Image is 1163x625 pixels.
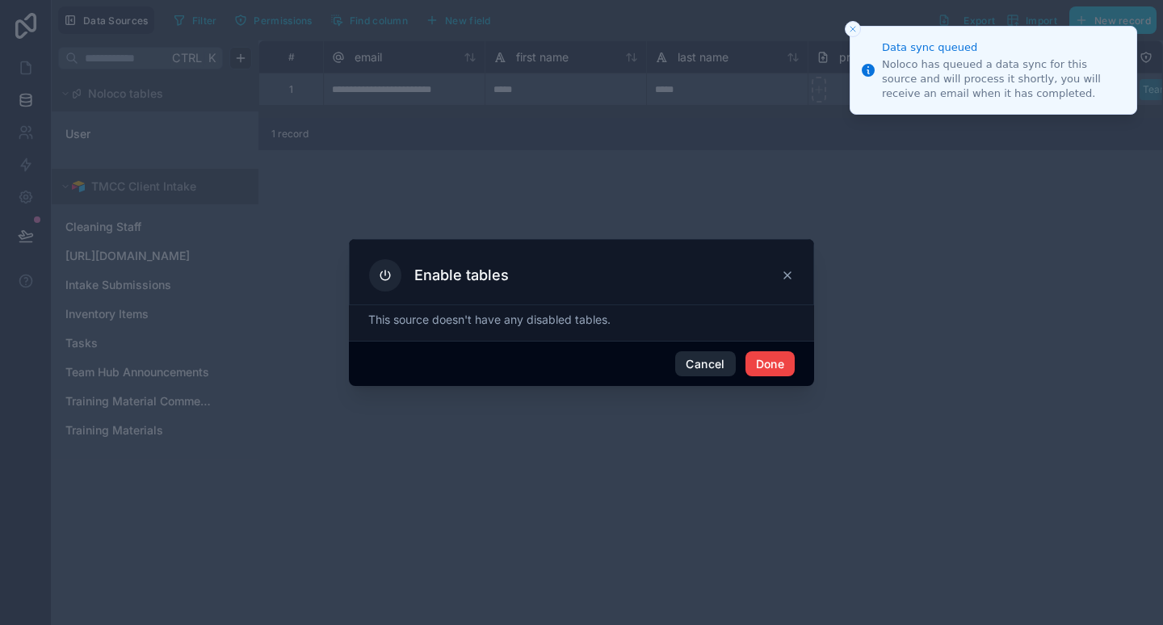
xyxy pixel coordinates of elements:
[882,40,1123,56] div: Data sync queued
[368,312,795,328] p: This source doesn't have any disabled tables.
[675,351,735,377] button: Cancel
[882,57,1123,102] div: Noloco has queued a data sync for this source and will process it shortly, you will receive an em...
[745,351,795,377] button: Done
[414,266,509,285] h3: Enable tables
[845,21,861,37] button: Close toast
